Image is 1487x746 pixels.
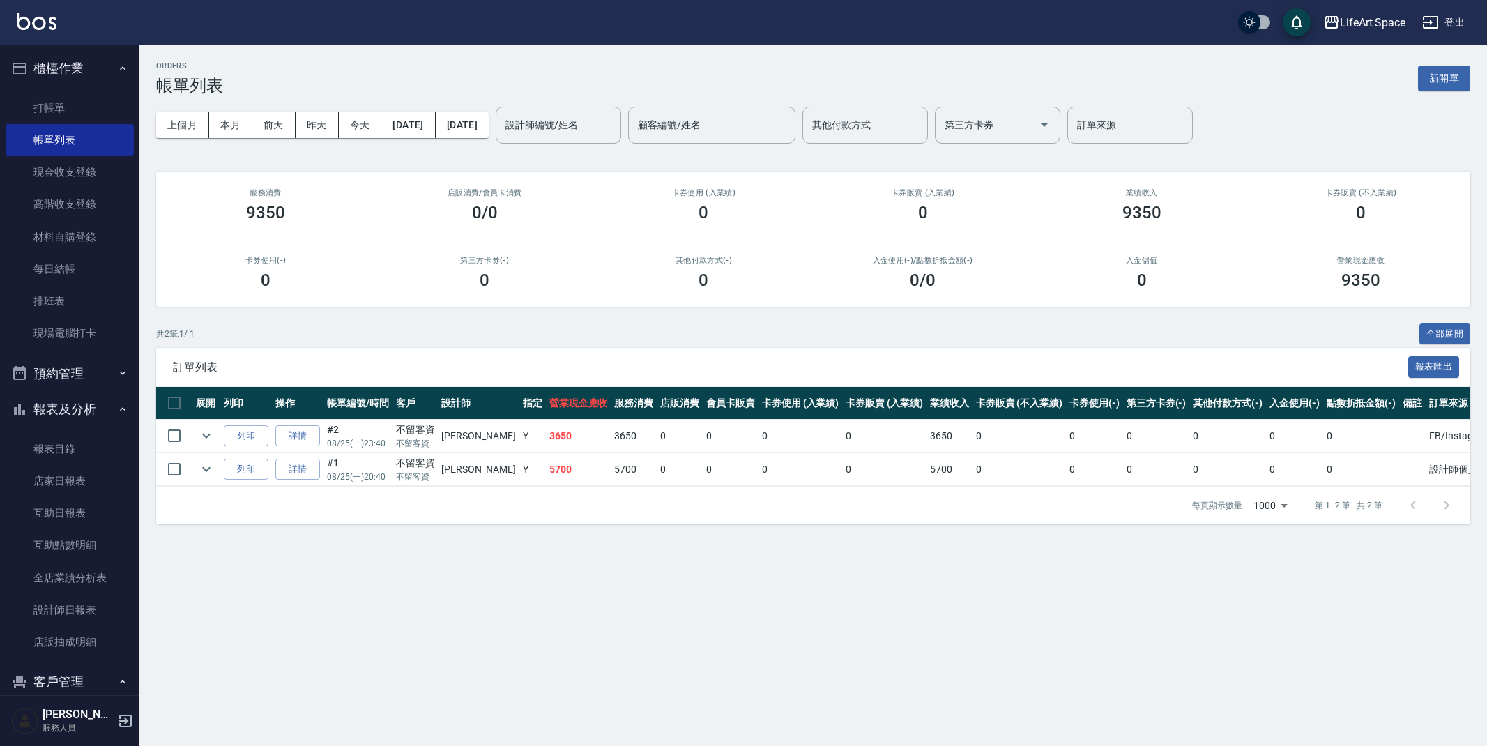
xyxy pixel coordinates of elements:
[1049,188,1235,197] h2: 業績收入
[758,420,843,452] td: 0
[323,387,392,420] th: 帳單編號/時間
[1356,203,1366,222] h3: 0
[1408,360,1460,373] a: 報表匯出
[1418,71,1470,84] a: 新開單
[17,13,56,30] img: Logo
[926,420,973,452] td: 3650
[699,203,708,222] h3: 0
[381,112,435,138] button: [DATE]
[43,708,114,722] h5: [PERSON_NAME]
[11,707,39,735] img: Person
[252,112,296,138] button: 前天
[519,420,546,452] td: Y
[758,453,843,486] td: 0
[657,387,703,420] th: 店販消費
[1341,271,1380,290] h3: 9350
[6,253,134,285] a: 每日結帳
[1266,387,1323,420] th: 入金使用(-)
[611,387,657,420] th: 服務消費
[1315,499,1382,512] p: 第 1–2 筆 共 2 筆
[1340,14,1405,31] div: LifeArt Space
[1283,8,1311,36] button: save
[275,425,320,447] a: 詳情
[275,459,320,480] a: 詳情
[438,420,519,452] td: [PERSON_NAME]
[1417,10,1470,36] button: 登出
[1066,387,1123,420] th: 卡券使用(-)
[392,256,577,265] h2: 第三方卡券(-)
[6,285,134,317] a: 排班表
[261,271,270,290] h3: 0
[396,456,435,471] div: 不留客資
[6,391,134,427] button: 報表及分析
[1123,387,1190,420] th: 第三方卡券(-)
[224,425,268,447] button: 列印
[156,61,223,70] h2: ORDERS
[272,387,323,420] th: 操作
[1123,453,1190,486] td: 0
[1268,256,1454,265] h2: 營業現金應收
[173,256,358,265] h2: 卡券使用(-)
[396,423,435,437] div: 不留客資
[1137,271,1147,290] h3: 0
[6,562,134,594] a: 全店業績分析表
[6,465,134,497] a: 店家日報表
[657,453,703,486] td: 0
[546,387,611,420] th: 營業現金應收
[1266,453,1323,486] td: 0
[703,387,758,420] th: 會員卡販賣
[657,420,703,452] td: 0
[546,420,611,452] td: 3650
[1323,387,1400,420] th: 點數折抵金額(-)
[436,112,489,138] button: [DATE]
[1066,453,1123,486] td: 0
[842,420,926,452] td: 0
[546,453,611,486] td: 5700
[6,317,134,349] a: 現場電腦打卡
[156,76,223,96] h3: 帳單列表
[1066,420,1123,452] td: 0
[196,459,217,480] button: expand row
[327,471,389,483] p: 08/25 (一) 20:40
[1033,114,1055,136] button: Open
[1122,203,1161,222] h3: 9350
[519,453,546,486] td: Y
[842,387,926,420] th: 卡券販賣 (入業績)
[438,387,519,420] th: 設計師
[6,529,134,561] a: 互助點數明細
[611,256,796,265] h2: 其他付款方式(-)
[6,356,134,392] button: 預約管理
[6,433,134,465] a: 報表目錄
[1049,256,1235,265] h2: 入金儲值
[156,112,209,138] button: 上個月
[973,453,1066,486] td: 0
[396,471,435,483] p: 不留客資
[1418,66,1470,91] button: 新開單
[611,188,796,197] h2: 卡券使用 (入業績)
[6,92,134,124] a: 打帳單
[973,387,1066,420] th: 卡券販賣 (不入業績)
[926,387,973,420] th: 業績收入
[43,722,114,734] p: 服務人員
[6,124,134,156] a: 帳單列表
[220,387,272,420] th: 列印
[926,453,973,486] td: 5700
[6,594,134,626] a: 設計師日報表
[830,256,1015,265] h2: 入金使用(-) /點數折抵金額(-)
[323,453,392,486] td: #1
[1192,499,1242,512] p: 每頁顯示數量
[192,387,220,420] th: 展開
[1408,356,1460,378] button: 報表匯出
[1189,420,1266,452] td: 0
[6,50,134,86] button: 櫃檯作業
[1189,453,1266,486] td: 0
[1268,188,1454,197] h2: 卡券販賣 (不入業績)
[910,271,936,290] h3: 0 /0
[1419,323,1471,345] button: 全部展開
[611,453,657,486] td: 5700
[1123,420,1190,452] td: 0
[472,203,498,222] h3: 0/0
[209,112,252,138] button: 本月
[6,497,134,529] a: 互助日報表
[6,221,134,253] a: 材料自購登錄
